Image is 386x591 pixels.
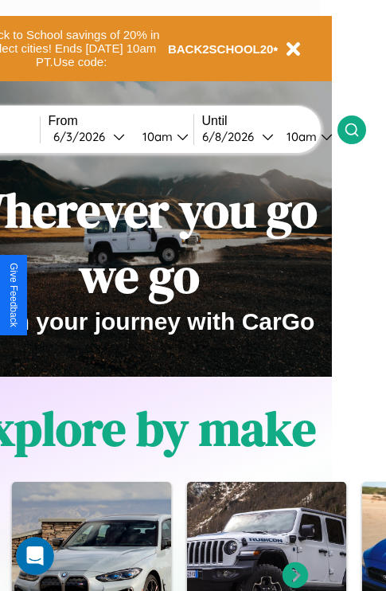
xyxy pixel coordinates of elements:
div: 6 / 3 / 2026 [53,129,113,144]
div: 10am [135,129,177,144]
iframe: Intercom live chat [16,537,54,575]
b: BACK2SCHOOL20 [168,42,274,56]
label: Until [202,114,337,128]
div: Give Feedback [8,263,19,327]
button: 6/3/2026 [49,128,130,145]
div: 10am [279,129,321,144]
label: From [49,114,193,128]
button: 10am [274,128,337,145]
button: 10am [130,128,193,145]
div: 6 / 8 / 2026 [202,129,262,144]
